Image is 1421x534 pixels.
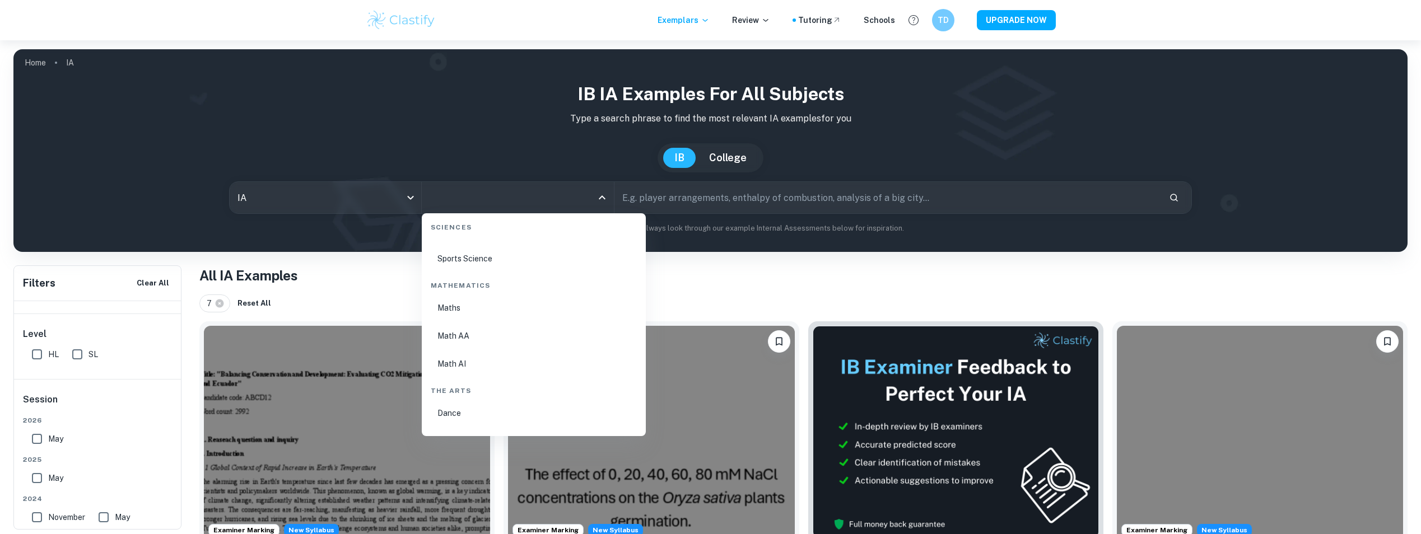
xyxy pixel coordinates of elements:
[199,294,230,312] div: 7
[663,148,696,168] button: IB
[23,275,55,291] h6: Filters
[88,348,98,360] span: SL
[23,415,173,425] span: 2026
[22,223,1399,234] p: Not sure what to search for? You can always look through our example Internal Assessments below f...
[23,327,173,341] h6: Level
[426,295,641,321] li: Maths
[426,377,641,400] div: The Arts
[1376,330,1399,353] button: Bookmark
[115,511,130,523] span: May
[22,112,1399,125] p: Type a search phrase to find the most relevant IA examples for you
[207,297,217,310] span: 7
[594,190,610,205] button: Close
[235,295,274,312] button: Reset All
[798,14,841,26] a: Tutoring
[426,351,641,377] li: Math AI
[614,182,1161,213] input: E.g. player arrangements, enthalpy of combustion, analysis of a big city...
[48,511,85,523] span: November
[937,14,949,26] h6: TD
[230,182,422,213] div: IA
[366,9,437,31] img: Clastify logo
[23,494,173,504] span: 2024
[1164,188,1184,207] button: Search
[732,14,770,26] p: Review
[904,11,923,30] button: Help and Feedback
[23,455,173,465] span: 2025
[768,330,790,353] button: Bookmark
[426,400,641,426] li: Dance
[426,323,641,349] li: Math AA
[426,246,641,271] li: Sports Science
[48,348,59,360] span: HL
[426,271,641,295] div: Mathematics
[23,393,173,415] h6: Session
[13,49,1408,252] img: profile cover
[426,213,641,237] div: Sciences
[66,57,74,69] p: IA
[658,14,710,26] p: Exemplars
[932,9,954,31] button: TD
[199,265,1408,285] h1: All IA Examples
[864,14,895,26] a: Schools
[698,148,758,168] button: College
[25,55,46,71] a: Home
[134,275,172,292] button: Clear All
[48,433,63,445] span: May
[22,81,1399,107] h1: IB IA examples for all subjects
[48,472,63,484] span: May
[977,10,1056,30] button: UPGRADE NOW
[426,428,641,454] li: Film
